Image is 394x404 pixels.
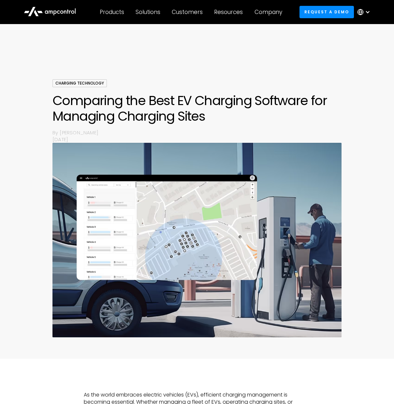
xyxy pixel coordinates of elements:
[255,8,282,16] div: Company
[52,136,342,143] p: [DATE]
[60,129,342,136] p: [PERSON_NAME]
[100,8,124,16] div: Products
[172,8,203,16] div: Customers
[214,8,243,16] div: Resources
[52,129,60,136] p: By
[52,79,107,87] div: Charging Technology
[52,93,342,124] h1: Comparing the Best EV Charging Software for Managing Charging Sites
[299,6,354,18] a: Request a demo
[136,8,160,16] div: Solutions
